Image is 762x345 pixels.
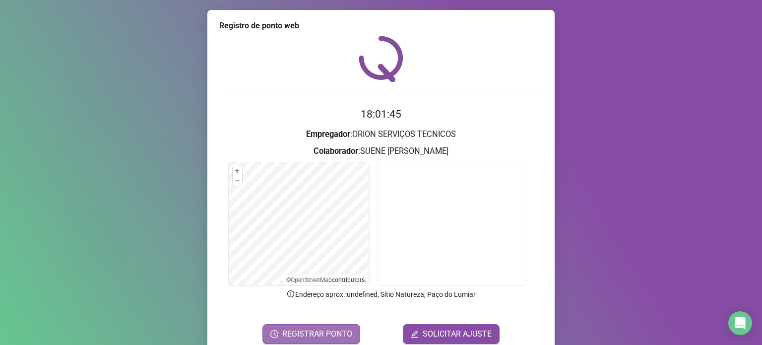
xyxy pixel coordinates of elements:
[361,108,401,120] time: 18:01:45
[262,324,360,344] button: REGISTRAR PONTO
[219,145,543,158] h3: : SUENE [PERSON_NAME]
[411,330,419,338] span: edit
[423,328,492,340] span: SOLICITAR AJUSTE
[233,166,242,176] button: +
[403,324,500,344] button: editSOLICITAR AJUSTE
[219,289,543,300] p: Endereço aprox. : undefined, Sítio Natureza, Paço do Lumiar
[219,20,543,32] div: Registro de ponto web
[728,311,752,335] div: Open Intercom Messenger
[314,146,358,156] strong: Colaborador
[291,276,332,283] a: OpenStreetMap
[233,176,242,186] button: –
[359,36,403,82] img: QRPoint
[219,128,543,141] h3: : ORION SERVIÇOS TECNICOS
[306,130,350,139] strong: Empregador
[282,328,352,340] span: REGISTRAR PONTO
[270,330,278,338] span: clock-circle
[286,289,295,298] span: info-circle
[286,276,366,283] li: © contributors.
